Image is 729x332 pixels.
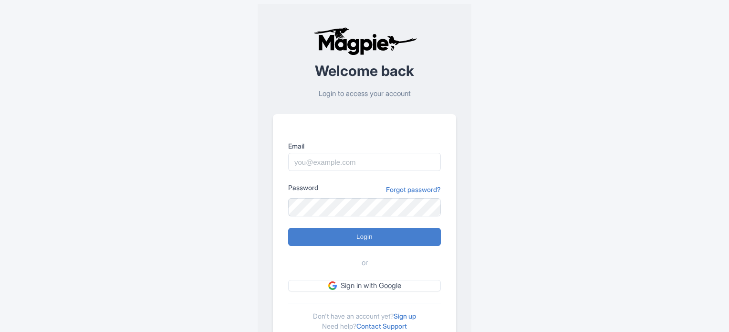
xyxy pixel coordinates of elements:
[394,312,416,320] a: Sign up
[288,182,318,193] label: Password
[288,303,441,331] div: Don't have an account yet? Need help?
[386,184,441,194] a: Forgot password?
[288,153,441,171] input: you@example.com
[362,257,368,268] span: or
[273,88,456,99] p: Login to access your account
[356,322,407,330] a: Contact Support
[288,280,441,292] a: Sign in with Google
[273,63,456,79] h2: Welcome back
[288,141,441,151] label: Email
[328,281,337,290] img: google.svg
[311,27,418,55] img: logo-ab69f6fb50320c5b225c76a69d11143b.png
[288,228,441,246] input: Login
